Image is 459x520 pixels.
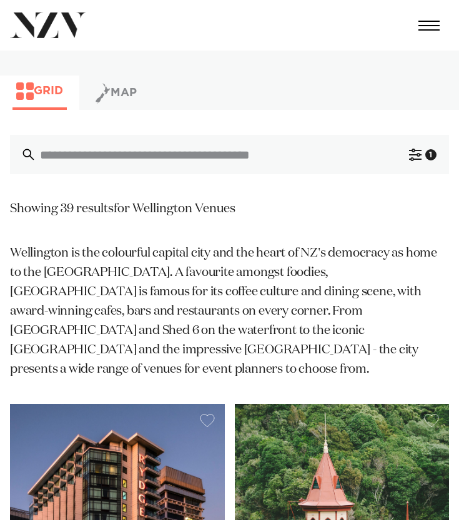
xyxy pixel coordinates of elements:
button: Grid [12,82,67,110]
div: 1 [425,149,437,160]
p: Wellington is the colourful capital city and the heart of NZ's democracy as home to the [GEOGRAPH... [10,243,449,379]
div: Showing 39 results [10,199,235,218]
img: nzv-logo.png [10,12,86,38]
button: 1 [397,135,449,174]
button: Map [92,82,141,110]
span: for Wellington Venues [114,202,235,215]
